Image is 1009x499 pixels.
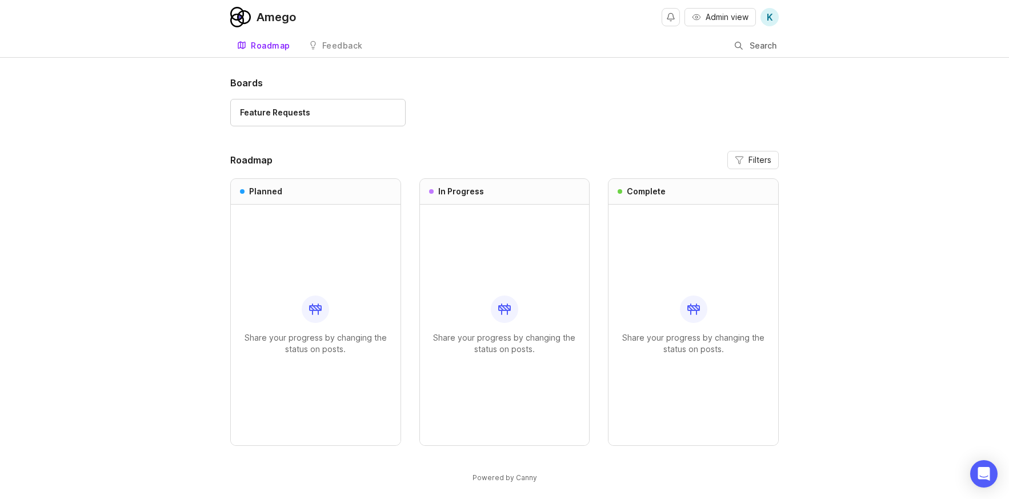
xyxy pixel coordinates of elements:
a: Feedback [302,34,370,58]
p: Share your progress by changing the status on posts. [618,332,769,355]
div: Amego [257,11,296,23]
button: K [760,8,779,26]
span: Admin view [706,11,748,23]
span: Filters [748,154,771,166]
h2: Roadmap [230,153,273,167]
a: Powered by Canny [471,471,539,484]
button: Filters [727,151,779,169]
div: Feature Requests [240,106,310,119]
button: Notifications [662,8,680,26]
a: Roadmap [230,34,297,58]
button: Admin view [684,8,756,26]
a: Feature Requests [230,99,406,126]
p: Share your progress by changing the status on posts. [429,332,580,355]
div: Open Intercom Messenger [970,460,998,488]
div: Feedback [322,42,363,50]
p: Share your progress by changing the status on posts. [240,332,391,355]
h3: Planned [249,186,282,197]
h3: In Progress [438,186,484,197]
h1: Boards [230,76,779,90]
img: Amego logo [230,7,251,27]
h3: Complete [627,186,666,197]
div: Roadmap [251,42,290,50]
span: K [767,10,773,24]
